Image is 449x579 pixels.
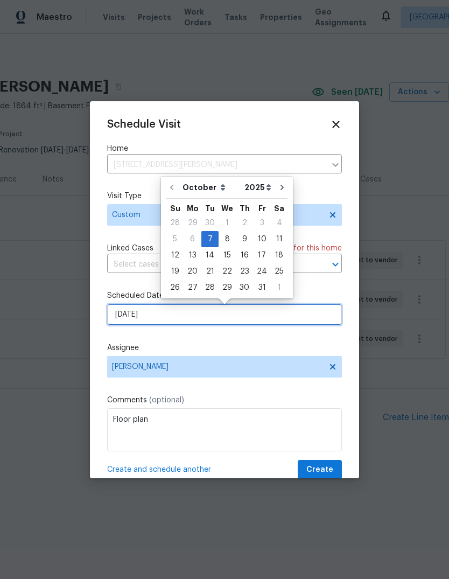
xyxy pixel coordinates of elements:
div: Sat Oct 25 2025 [271,263,287,280]
div: 31 [253,280,271,295]
div: Sat Nov 01 2025 [271,280,287,296]
div: Mon Oct 27 2025 [184,280,201,296]
div: Thu Oct 23 2025 [236,263,253,280]
span: Close [330,118,342,130]
div: 3 [253,215,271,231]
div: 14 [201,248,219,263]
div: 24 [253,264,271,279]
div: Sun Oct 05 2025 [166,231,184,247]
div: 27 [184,280,201,295]
div: 28 [166,215,184,231]
select: Month [180,179,242,196]
div: Sun Oct 12 2025 [166,247,184,263]
div: 23 [236,264,253,279]
input: M/D/YYYY [107,304,342,325]
span: Create [306,463,333,477]
span: Create and schedule another [107,464,211,475]
div: 7 [201,232,219,247]
div: Wed Oct 15 2025 [219,247,236,263]
abbr: Tuesday [205,205,215,212]
div: 26 [166,280,184,295]
abbr: Thursday [240,205,250,212]
div: 22 [219,264,236,279]
div: 29 [184,215,201,231]
div: 13 [184,248,201,263]
div: Sun Oct 26 2025 [166,280,184,296]
div: 1 [271,280,287,295]
div: Tue Sep 30 2025 [201,215,219,231]
div: 29 [219,280,236,295]
div: 9 [236,232,253,247]
div: 19 [166,264,184,279]
div: 6 [184,232,201,247]
div: Mon Oct 06 2025 [184,231,201,247]
div: Sat Oct 18 2025 [271,247,287,263]
label: Home [107,143,342,154]
div: 28 [201,280,219,295]
input: Enter in an address [107,157,326,173]
div: 21 [201,264,219,279]
span: [PERSON_NAME] [112,362,323,371]
abbr: Monday [187,205,199,212]
span: (optional) [149,396,184,404]
label: Comments [107,395,342,406]
div: Tue Oct 21 2025 [201,263,219,280]
div: Mon Sep 29 2025 [184,215,201,231]
div: Fri Oct 31 2025 [253,280,271,296]
span: Schedule Visit [107,119,181,130]
label: Assignee [107,343,342,353]
div: Tue Oct 28 2025 [201,280,219,296]
div: 18 [271,248,287,263]
div: 5 [166,232,184,247]
div: Wed Oct 29 2025 [219,280,236,296]
div: 11 [271,232,287,247]
button: Go to previous month [164,177,180,198]
div: 25 [271,264,287,279]
button: Create [298,460,342,480]
select: Year [242,179,274,196]
div: Thu Oct 02 2025 [236,215,253,231]
abbr: Wednesday [221,205,233,212]
span: Custom [112,210,321,220]
div: Mon Oct 20 2025 [184,263,201,280]
div: Wed Oct 01 2025 [219,215,236,231]
div: Fri Oct 24 2025 [253,263,271,280]
div: 12 [166,248,184,263]
div: Sat Oct 04 2025 [271,215,287,231]
div: Thu Oct 30 2025 [236,280,253,296]
textarea: Floor plan [107,408,342,451]
div: Fri Oct 10 2025 [253,231,271,247]
div: Tue Oct 14 2025 [201,247,219,263]
div: Sun Oct 19 2025 [166,263,184,280]
div: 2 [236,215,253,231]
div: Sat Oct 11 2025 [271,231,287,247]
div: 30 [236,280,253,295]
div: Tue Oct 07 2025 [201,231,219,247]
div: 10 [253,232,271,247]
span: Linked Cases [107,243,153,254]
abbr: Saturday [274,205,284,212]
div: Sun Sep 28 2025 [166,215,184,231]
button: Open [328,257,343,272]
abbr: Sunday [170,205,180,212]
div: 4 [271,215,287,231]
div: Wed Oct 22 2025 [219,263,236,280]
div: Thu Oct 09 2025 [236,231,253,247]
div: Fri Oct 17 2025 [253,247,271,263]
button: Go to next month [274,177,290,198]
div: Mon Oct 13 2025 [184,247,201,263]
div: 20 [184,264,201,279]
div: 16 [236,248,253,263]
abbr: Friday [258,205,266,212]
input: Select cases [107,256,312,273]
div: 30 [201,215,219,231]
div: Thu Oct 16 2025 [236,247,253,263]
div: Fri Oct 03 2025 [253,215,271,231]
div: 8 [219,232,236,247]
label: Scheduled Date [107,290,342,301]
div: 17 [253,248,271,263]
label: Visit Type [107,191,342,201]
div: Wed Oct 08 2025 [219,231,236,247]
div: 1 [219,215,236,231]
div: 15 [219,248,236,263]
